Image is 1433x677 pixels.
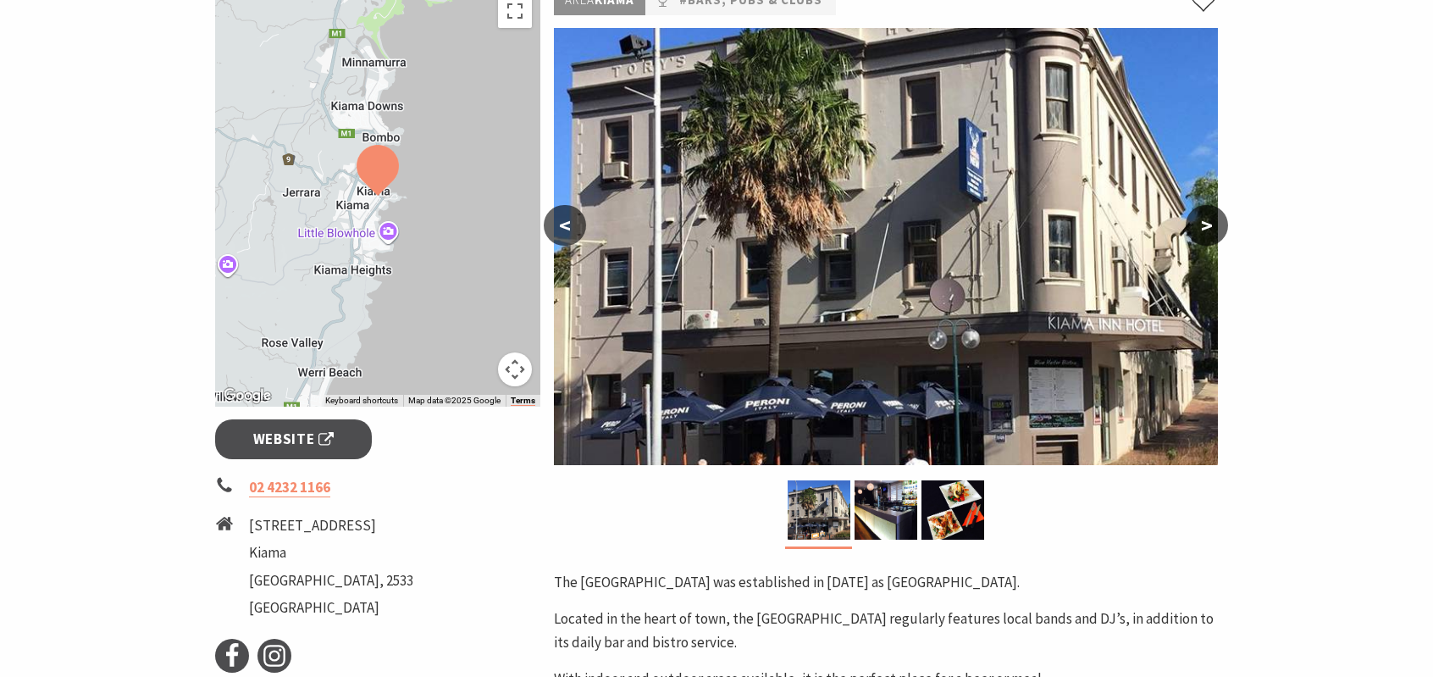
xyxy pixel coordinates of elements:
[219,385,275,407] img: Google
[498,352,532,386] button: Map camera controls
[1186,205,1228,246] button: >
[249,541,413,564] li: Kiama
[511,396,535,406] a: Terms (opens in new tab)
[325,395,398,407] button: Keyboard shortcuts
[249,597,413,619] li: [GEOGRAPHIC_DATA]
[253,428,335,451] span: Website
[249,478,330,497] a: 02 4232 1166
[554,608,1218,653] p: Located in the heart of town, the [GEOGRAPHIC_DATA] regularly features local bands and DJ’s, in a...
[554,571,1218,594] p: The [GEOGRAPHIC_DATA] was established in [DATE] as [GEOGRAPHIC_DATA].
[544,205,586,246] button: <
[249,569,413,592] li: [GEOGRAPHIC_DATA], 2533
[219,385,275,407] a: Open this area in Google Maps (opens a new window)
[215,419,372,459] a: Website
[249,514,413,537] li: [STREET_ADDRESS]
[408,396,501,405] span: Map data ©2025 Google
